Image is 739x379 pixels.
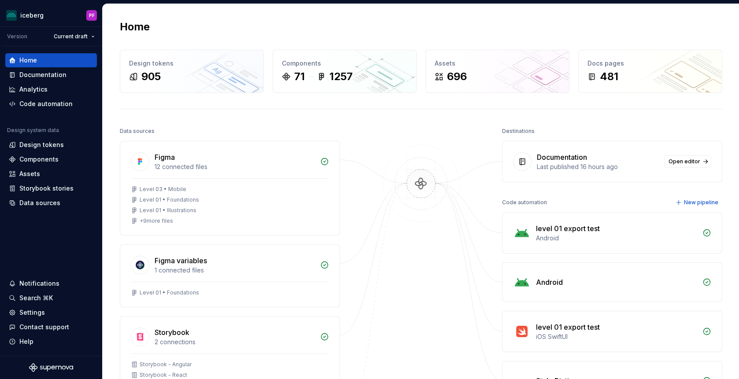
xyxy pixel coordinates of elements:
[120,244,340,307] a: Figma variables1 connected filesLevel 01 • Foundations
[669,158,700,165] span: Open editor
[19,70,67,79] div: Documentation
[684,199,718,206] span: New pipeline
[29,363,73,372] svg: Supernova Logo
[282,59,407,68] div: Components
[536,332,697,341] div: iOS SwiftUI
[673,196,722,209] button: New pipeline
[5,196,97,210] a: Data sources
[536,277,563,287] div: Android
[7,33,27,40] div: Version
[588,59,713,68] div: Docs pages
[19,279,59,288] div: Notifications
[129,59,255,68] div: Design tokens
[502,125,535,137] div: Destinations
[536,322,600,332] div: level 01 export test
[140,372,187,379] div: Storybook - React
[120,125,155,137] div: Data sources
[155,266,315,275] div: 1 connected files
[294,70,305,84] div: 71
[536,234,697,243] div: Android
[19,155,59,164] div: Components
[5,53,97,67] a: Home
[5,335,97,349] button: Help
[140,217,173,224] div: + 9 more files
[5,181,97,195] a: Storybook stories
[19,337,33,346] div: Help
[578,50,722,93] a: Docs pages481
[5,138,97,152] a: Design tokens
[50,30,99,43] button: Current draft
[19,184,74,193] div: Storybook stories
[19,85,48,94] div: Analytics
[140,186,186,193] div: Level 03 • Mobile
[19,169,40,178] div: Assets
[19,140,64,149] div: Design tokens
[120,141,340,235] a: Figma12 connected filesLevel 03 • MobileLevel 01 • FoundationsLevel 01 • Illustrations+9more files
[141,70,161,84] div: 905
[536,223,600,234] div: level 01 export test
[140,196,199,203] div: Level 01 • Foundations
[5,305,97,320] a: Settings
[155,338,315,346] div: 2 connections
[19,294,53,302] div: Search ⌘K
[7,127,59,134] div: Design system data
[19,56,37,65] div: Home
[5,152,97,166] a: Components
[19,199,60,207] div: Data sources
[140,207,196,214] div: Level 01 • Illustrations
[665,155,711,168] a: Open editor
[54,33,88,40] span: Current draft
[155,327,189,338] div: Storybook
[537,152,587,162] div: Documentation
[5,167,97,181] a: Assets
[19,323,69,331] div: Contact support
[502,196,547,209] div: Code automation
[5,82,97,96] a: Analytics
[6,10,17,21] img: 418c6d47-6da6-4103-8b13-b5999f8989a1.png
[155,255,207,266] div: Figma variables
[273,50,417,93] a: Components711257
[89,12,95,19] div: PF
[19,99,73,108] div: Code automation
[329,70,353,84] div: 1257
[5,68,97,82] a: Documentation
[600,70,618,84] div: 481
[20,11,44,20] div: iceberg
[140,361,192,368] div: Storybook - Angular
[120,50,264,93] a: Design tokens905
[2,6,100,25] button: icebergPF
[5,320,97,334] button: Contact support
[155,152,175,162] div: Figma
[155,162,315,171] div: 12 connected files
[425,50,569,93] a: Assets696
[537,162,659,171] div: Last published 16 hours ago
[5,97,97,111] a: Code automation
[435,59,560,68] div: Assets
[140,289,199,296] div: Level 01 • Foundations
[120,20,150,34] h2: Home
[447,70,467,84] div: 696
[5,276,97,291] button: Notifications
[5,291,97,305] button: Search ⌘K
[19,308,45,317] div: Settings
